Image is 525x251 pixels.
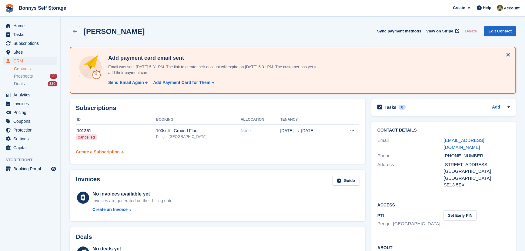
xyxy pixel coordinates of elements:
[13,135,50,143] span: Settings
[76,176,100,186] h2: Invoices
[156,134,241,139] div: Penge, [GEOGRAPHIC_DATA]
[483,5,491,11] span: Help
[3,39,57,48] a: menu
[463,26,479,36] button: Delete
[497,5,503,11] img: James Bonny
[3,22,57,30] a: menu
[333,176,359,186] a: Guide
[13,22,50,30] span: Home
[13,108,50,117] span: Pricing
[424,26,460,36] a: View on Stripe
[241,128,280,134] div: None
[443,182,510,189] div: SE13 5EX
[443,168,510,175] div: [GEOGRAPHIC_DATA]
[443,161,510,168] div: [STREET_ADDRESS]
[106,64,318,76] p: Email was sent [DATE] 5:31 PM. The link to create their account will expire on [DATE] 5:31 PM. Th...
[92,190,174,198] div: No invoices available yet
[443,210,476,220] button: Get Early PIN
[153,79,210,86] div: Add Payment Card for Them
[241,115,280,125] th: Allocation
[3,48,57,56] a: menu
[443,152,510,159] div: [PHONE_NUMBER]
[301,128,314,134] span: [DATE]
[156,128,241,134] div: 100sqft - Ground Floor
[92,206,174,213] a: Create an Invoice
[3,99,57,108] a: menu
[377,244,510,250] h2: About
[76,146,124,158] a: Create a Subscription
[76,233,92,240] h2: Deals
[453,5,465,11] span: Create
[377,137,444,151] div: Email
[84,27,145,35] h2: [PERSON_NAME]
[377,202,510,208] h2: Access
[48,81,57,86] div: 220
[385,105,396,110] h2: Tasks
[13,117,50,125] span: Coupons
[3,117,57,125] a: menu
[5,157,60,163] span: Storefront
[280,128,293,134] span: [DATE]
[92,198,174,204] div: Invoices are generated on their billing date.
[14,73,57,79] a: Prospects 20
[14,81,25,87] span: Deals
[151,79,215,86] a: Add Payment Card for Them
[443,138,484,150] a: [EMAIL_ADDRESS][DOMAIN_NAME]
[92,206,128,213] div: Create an Invoice
[13,126,50,134] span: Protection
[3,30,57,39] a: menu
[13,143,50,152] span: Capital
[426,28,453,34] span: View on Stripe
[14,81,57,87] a: Deals 220
[78,55,103,80] img: add-payment-card-4dbda4983b697a7845d177d07a5d71e8a16f1ec00487972de202a45f1e8132f5.svg
[14,66,57,72] a: Contacts
[377,152,444,159] div: Phone
[3,91,57,99] a: menu
[492,104,500,111] a: Add
[13,99,50,108] span: Invoices
[76,134,97,140] div: Cancelled
[76,115,156,125] th: ID
[484,26,516,36] a: Edit Contact
[377,161,444,189] div: Address
[156,115,241,125] th: Booking
[3,108,57,117] a: menu
[13,30,50,39] span: Tasks
[50,74,57,79] div: 20
[377,26,421,36] button: Sync payment methods
[443,175,510,182] div: [GEOGRAPHIC_DATA]
[3,135,57,143] a: menu
[108,79,144,86] div: Send Email Again
[76,128,156,134] div: 101251
[3,126,57,134] a: menu
[76,149,120,155] div: Create a Subscription
[50,165,57,172] a: Preview store
[14,73,33,79] span: Prospects
[3,143,57,152] a: menu
[13,48,50,56] span: Sites
[13,91,50,99] span: Analytics
[280,115,338,125] th: Tenancy
[3,165,57,173] a: menu
[13,39,50,48] span: Subscriptions
[377,213,384,218] span: PTI
[13,57,50,65] span: CRM
[76,105,359,112] h2: Subscriptions
[377,220,444,227] li: Penge, [GEOGRAPHIC_DATA]
[5,4,14,13] img: stora-icon-8386f47178a22dfd0bd8f6a31ec36ba5ce8667c1dd55bd0f319d3a0aa187defe.svg
[16,3,69,13] a: Bonnys Self Storage
[377,128,510,133] h2: Contact Details
[13,165,50,173] span: Booking Portal
[504,5,520,11] span: Account
[399,105,406,110] div: 0
[3,57,57,65] a: menu
[106,55,318,62] h4: Add payment card email sent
